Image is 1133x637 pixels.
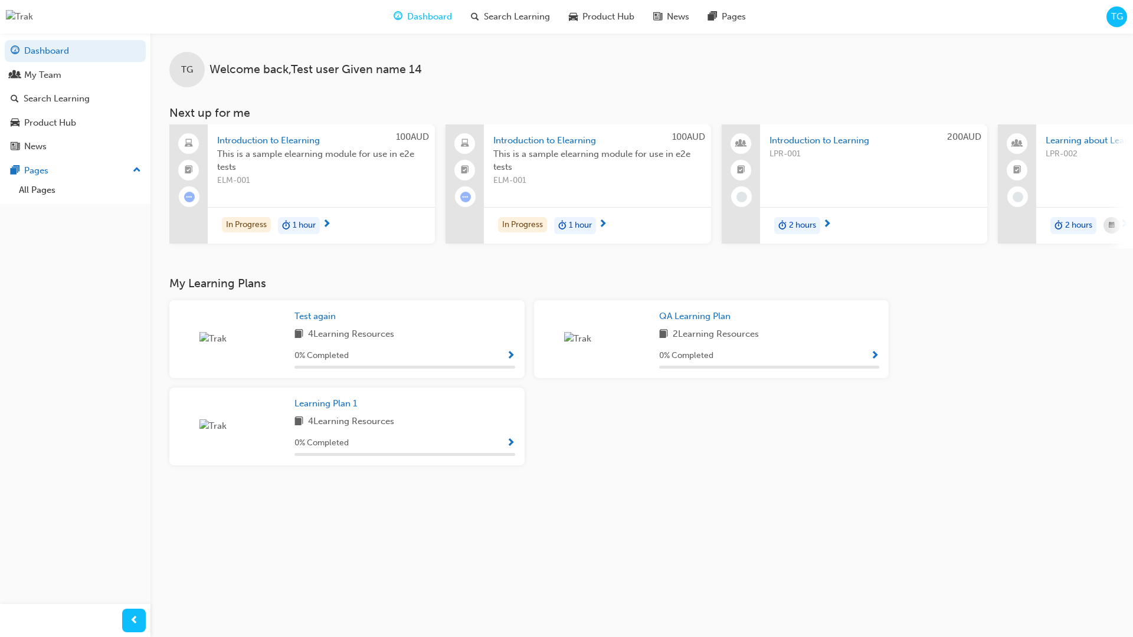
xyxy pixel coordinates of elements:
[394,9,402,24] span: guage-icon
[407,10,452,24] span: Dashboard
[870,349,879,363] button: Show Progress
[737,136,745,152] span: people-icon
[1120,219,1129,230] span: next-icon
[294,436,349,450] span: 0 % Completed
[169,277,889,290] h3: My Learning Plans
[217,134,425,147] span: Introduction to Elearning
[461,163,469,178] span: booktick-icon
[582,10,634,24] span: Product Hub
[947,132,981,142] span: 200AUD
[169,124,435,244] a: 100AUDIntroduction to ElearningThis is a sample elearning module for use in e2e testsELM-001In Pr...
[384,5,461,29] a: guage-iconDashboard
[294,415,303,429] span: book-icon
[493,147,702,174] span: This is a sample elearning module for use in e2e tests
[1111,10,1123,24] span: TG
[493,134,702,147] span: Introduction to Elearning
[737,163,745,178] span: booktick-icon
[1109,218,1115,233] span: calendar-icon
[294,310,340,323] a: Test again
[708,9,717,24] span: pages-icon
[11,118,19,129] span: car-icon
[24,92,90,106] div: Search Learning
[769,147,978,161] span: LPR-001
[181,63,193,77] span: TG
[569,219,592,232] span: 1 hour
[5,40,146,62] a: Dashboard
[569,9,578,24] span: car-icon
[506,436,515,451] button: Show Progress
[1013,136,1021,152] span: people-icon
[217,147,425,174] span: This is a sample elearning module for use in e2e tests
[506,351,515,362] span: Show Progress
[789,219,816,232] span: 2 hours
[130,613,139,628] span: prev-icon
[461,136,469,152] span: laptop-icon
[209,63,422,77] span: Welcome back , Test user Given name 14
[644,5,699,29] a: news-iconNews
[484,10,550,24] span: Search Learning
[184,192,195,202] span: learningRecordVerb_ATTEMPT-icon
[1013,163,1021,178] span: booktick-icon
[659,311,731,321] span: QA Learning Plan
[5,160,146,182] button: Pages
[659,327,668,342] span: book-icon
[150,106,1133,120] h3: Next up for me
[308,415,394,429] span: 4 Learning Resources
[446,124,711,244] a: 100AUDIntroduction to ElearningThis is a sample elearning module for use in e2e testsELM-001In Pr...
[558,218,566,234] span: duration-icon
[11,142,19,152] span: news-icon
[559,5,644,29] a: car-iconProduct Hub
[673,327,759,342] span: 2 Learning Resources
[14,181,146,199] a: All Pages
[24,164,48,178] div: Pages
[659,310,735,323] a: QA Learning Plan
[699,5,755,29] a: pages-iconPages
[308,327,394,342] span: 4 Learning Resources
[24,116,76,130] div: Product Hub
[282,218,290,234] span: duration-icon
[5,64,146,86] a: My Team
[5,88,146,110] a: Search Learning
[294,311,336,321] span: Test again
[322,219,331,230] span: next-icon
[667,10,689,24] span: News
[1013,192,1023,202] span: learningRecordVerb_NONE-icon
[24,68,61,82] div: My Team
[6,10,33,24] img: Trak
[672,132,705,142] span: 100AUD
[11,46,19,57] span: guage-icon
[506,438,515,449] span: Show Progress
[185,163,193,178] span: booktick-icon
[294,398,357,409] span: Learning Plan 1
[11,70,19,81] span: people-icon
[199,332,264,346] img: Trak
[471,9,479,24] span: search-icon
[5,112,146,134] a: Product Hub
[598,219,607,230] span: next-icon
[294,327,303,342] span: book-icon
[199,419,264,433] img: Trak
[5,38,146,160] button: DashboardMy TeamSearch LearningProduct HubNews
[294,349,349,363] span: 0 % Completed
[506,349,515,363] button: Show Progress
[769,134,978,147] span: Introduction to Learning
[11,166,19,176] span: pages-icon
[133,163,141,178] span: up-icon
[11,94,19,104] span: search-icon
[396,132,429,142] span: 100AUD
[460,192,471,202] span: learningRecordVerb_ATTEMPT-icon
[564,332,629,346] img: Trak
[722,10,746,24] span: Pages
[823,219,831,230] span: next-icon
[1106,6,1127,27] button: TG
[736,192,747,202] span: learningRecordVerb_NONE-icon
[870,351,879,362] span: Show Progress
[1065,219,1092,232] span: 2 hours
[24,140,47,153] div: News
[5,136,146,157] a: News
[722,124,987,244] a: 200AUDIntroduction to LearningLPR-001duration-icon2 hours
[217,174,425,188] span: ELM-001
[1055,218,1063,234] span: duration-icon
